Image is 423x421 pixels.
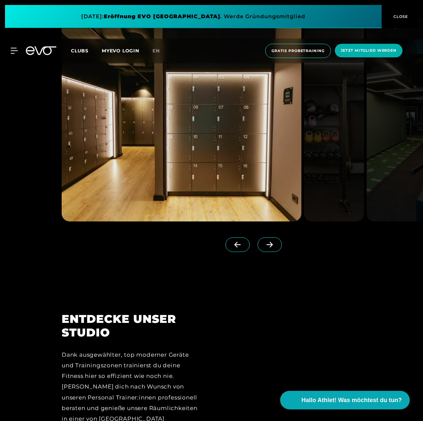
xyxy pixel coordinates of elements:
a: Clubs [71,47,102,54]
img: evofitness [62,17,301,221]
span: Clubs [71,48,89,54]
a: Gratis Probetraining [263,44,333,58]
a: Jetzt Mitglied werden [333,44,404,58]
span: CLOSE [392,14,408,20]
span: en [152,48,160,54]
h2: ENTDECKE UNSER STUDIO [62,312,202,339]
span: Jetzt Mitglied werden [341,48,396,53]
span: Hallo Athlet! Was möchtest du tun? [301,396,402,405]
a: en [152,47,168,55]
button: CLOSE [382,5,418,28]
a: MYEVO LOGIN [102,48,139,54]
button: Hallo Athlet! Was möchtest du tun? [280,391,410,409]
img: evofitness [304,17,364,221]
span: Gratis Probetraining [272,48,325,54]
